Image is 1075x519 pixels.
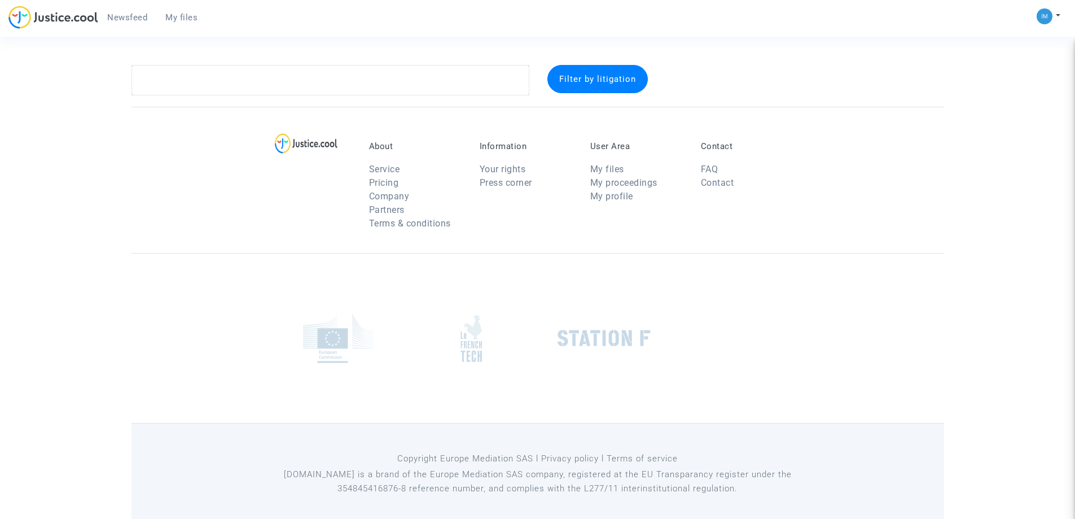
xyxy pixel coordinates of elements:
img: french_tech.png [460,315,482,363]
p: Copyright Europe Mediation SAS l Privacy policy l Terms of service [280,452,795,466]
p: [DOMAIN_NAME] is a brand of the Europe Mediation SAS company, registered at the EU Transparancy r... [280,468,795,496]
a: Contact [701,177,734,188]
span: Filter by litigation [559,74,636,84]
a: Newsfeed [98,9,156,26]
a: My proceedings [590,177,657,188]
a: My profile [590,191,633,202]
a: Service [369,164,400,175]
img: jc-logo.svg [8,6,98,29]
p: About [369,141,463,151]
a: FAQ [701,164,718,175]
img: europe_commision.png [303,314,374,363]
a: Press corner [480,177,532,188]
img: stationf.png [558,330,651,347]
span: Newsfeed [107,12,147,23]
p: Contact [701,141,795,151]
p: Information [480,141,573,151]
a: Partners [369,204,405,215]
a: My files [156,9,207,26]
img: logo-lg.svg [275,133,337,154]
a: Company [369,191,410,202]
span: My files [165,12,198,23]
img: a105443982b9e25553e3eed4c9f672e7 [1037,8,1052,24]
p: User Area [590,141,684,151]
a: Your rights [480,164,526,175]
a: Terms & conditions [369,218,451,229]
a: My files [590,164,624,175]
a: Pricing [369,177,399,188]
